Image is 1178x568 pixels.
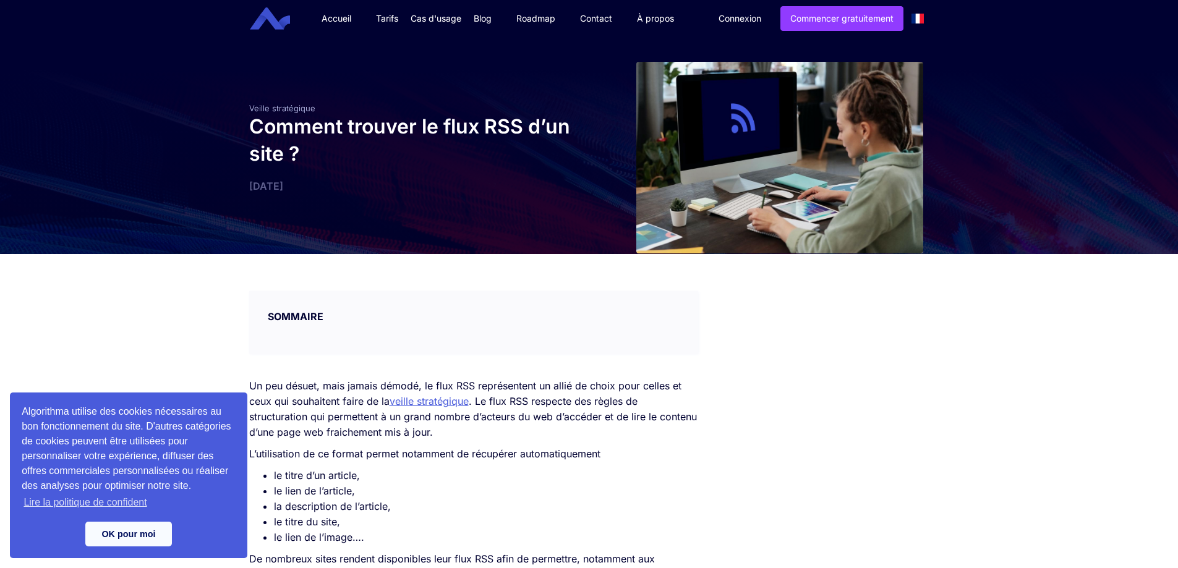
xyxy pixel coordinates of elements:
[85,522,172,546] a: dismiss cookie message
[709,7,770,30] a: Connexion
[780,6,903,31] a: Commencer gratuitement
[249,113,583,167] h1: Comment trouver le flux RSS d’un site ?
[10,392,247,558] div: cookieconsent
[274,483,699,499] li: le lien de l’article,
[22,493,149,512] a: learn more about cookies
[22,404,236,512] span: Algorithma utilise des cookies nécessaires au bon fonctionnement du site. D'autres catégories de ...
[249,103,583,113] div: Veille stratégique
[274,468,699,483] li: le titre d’un article,
[411,12,461,25] div: Cas d'usage
[249,291,699,323] div: SOMMAIRE
[390,395,469,407] a: veille stratégique
[249,446,699,462] p: L’utilisation de ce format permet notamment de récupérer automatiquement
[274,514,699,530] li: le titre du site,
[274,530,699,545] li: le lien de l’image….
[249,180,583,192] div: [DATE]
[249,378,699,440] p: Un peu désuet, mais jamais démodé, le flux RSS représentent un allié de choix pour celles et ceux...
[274,499,699,514] li: la description de l’article,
